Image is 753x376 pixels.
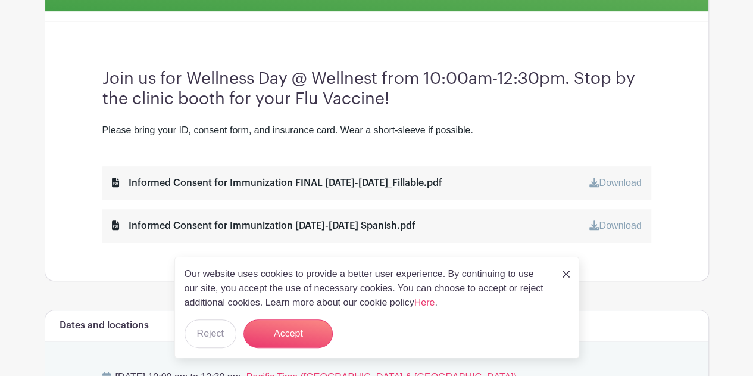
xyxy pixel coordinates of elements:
[589,220,641,231] a: Download
[563,271,570,278] img: close_button-5f87c8562297e5c2d7936805f587ecaba9071eb48480494691a3f1689db116b3.svg
[112,219,415,233] div: Informed Consent for Immunization [DATE]-[DATE] Spanish.pdf
[102,69,651,109] h3: Join us for Wellness Day @ Wellnest from 10:00am-12:30pm. Stop by the clinic booth for your Flu V...
[589,178,641,188] a: Download
[243,319,333,348] button: Accept
[185,319,236,348] button: Reject
[102,123,651,138] div: Please bring your ID, consent form, and insurance card. Wear a short-sleeve if possible.
[112,176,442,190] div: Informed Consent for Immunization FINAL [DATE]-[DATE]_Fillable.pdf
[414,297,435,307] a: Here
[60,320,149,331] h6: Dates and locations
[185,267,550,310] p: Our website uses cookies to provide a better user experience. By continuing to use our site, you ...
